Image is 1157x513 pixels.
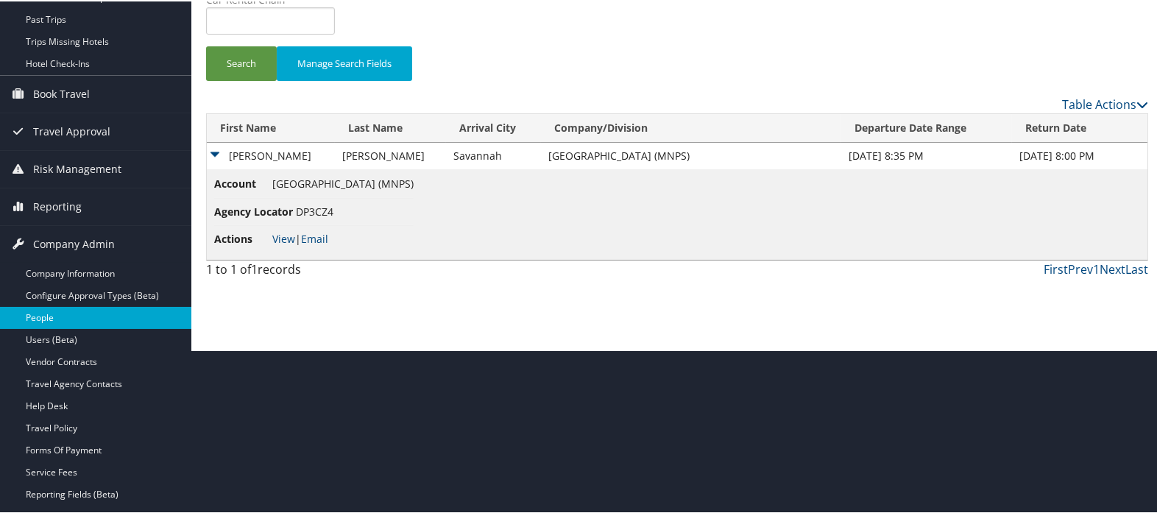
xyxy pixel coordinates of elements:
button: Manage Search Fields [277,45,412,79]
a: Prev [1068,260,1093,276]
span: Company Admin [33,224,115,261]
span: Book Travel [33,74,90,111]
a: View [272,230,295,244]
button: Search [206,45,277,79]
span: DP3CZ4 [296,203,333,217]
div: 1 to 1 of records [206,259,425,284]
a: Table Actions [1062,95,1148,111]
span: Travel Approval [33,112,110,149]
span: 1 [251,260,258,276]
td: [GEOGRAPHIC_DATA] (MNPS) [541,141,841,168]
th: Arrival City: activate to sort column ascending [446,113,541,141]
span: [GEOGRAPHIC_DATA] (MNPS) [272,175,414,189]
span: Agency Locator [214,202,293,219]
th: Company/Division [541,113,841,141]
span: | [272,230,328,244]
th: Departure Date Range: activate to sort column ascending [841,113,1012,141]
a: Next [1100,260,1125,276]
span: Actions [214,230,269,246]
a: Email [301,230,328,244]
td: [DATE] 8:35 PM [841,141,1012,168]
th: First Name: activate to sort column ascending [207,113,335,141]
td: [PERSON_NAME] [335,141,446,168]
td: Savannah [446,141,541,168]
a: 1 [1093,260,1100,276]
span: Risk Management [33,149,121,186]
span: Account [214,174,269,191]
a: Last [1125,260,1148,276]
td: [PERSON_NAME] [207,141,335,168]
th: Return Date: activate to sort column ascending [1012,113,1147,141]
a: First [1044,260,1068,276]
span: Reporting [33,187,82,224]
td: [DATE] 8:00 PM [1012,141,1147,168]
th: Last Name: activate to sort column ascending [335,113,446,141]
